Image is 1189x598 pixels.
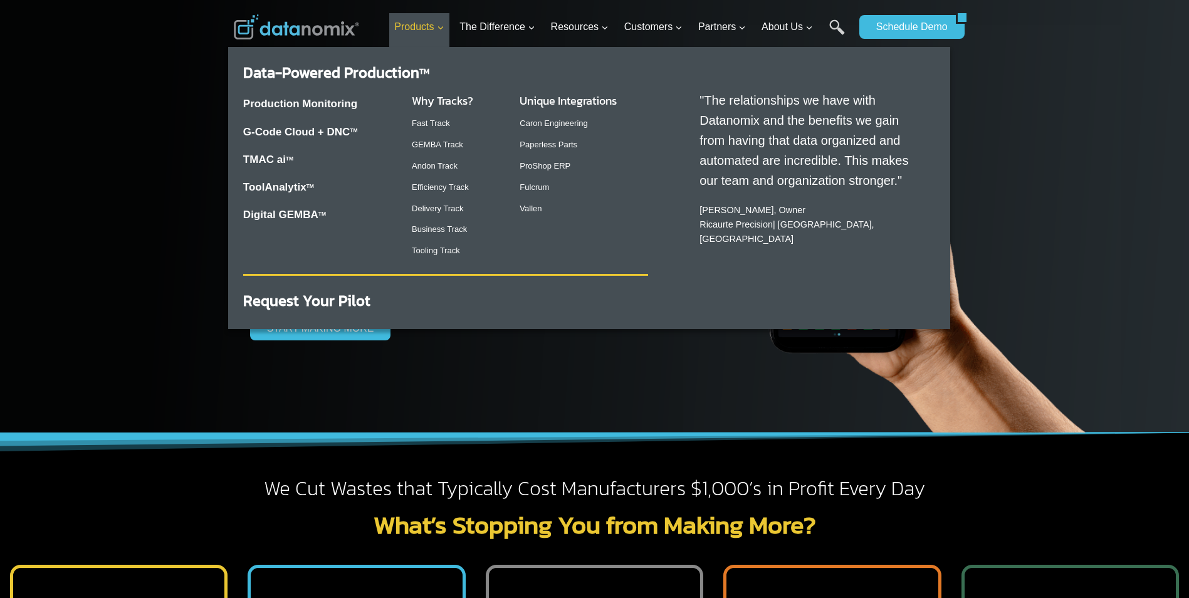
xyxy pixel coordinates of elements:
a: Schedule Demo [859,15,956,39]
a: Request Your Pilot [243,290,370,312]
span: Customers [624,19,683,35]
a: ToolAnalytix [243,181,306,193]
a: G-Code Cloud + DNCTM [243,126,358,138]
a: Search [829,19,845,48]
iframe: Chat Widget [1126,538,1189,598]
a: TM [306,183,314,189]
nav: Primary Navigation [389,7,853,48]
sup: TM [350,127,357,134]
span: Last Name [282,1,322,12]
a: Delivery Track [412,204,463,213]
a: ProShop ERP [520,161,570,170]
a: Tooling Track [412,246,460,255]
span: Partners [698,19,746,35]
a: Paperless Parts [520,140,577,149]
sup: TM [286,155,293,162]
a: Data-Powered ProductionTM [243,61,429,83]
a: GEMBA Track [412,140,463,149]
p: [PERSON_NAME], Owner | [GEOGRAPHIC_DATA], [GEOGRAPHIC_DATA] [699,203,923,246]
h2: We Cut Wastes that Typically Cost Manufacturers $1,000’s in Profit Every Day [234,476,956,502]
a: Fulcrum [520,182,549,192]
a: Production Monitoring [243,98,357,110]
img: Datanomix [234,14,359,39]
span: Products [394,19,444,35]
a: Efficiency Track [412,182,469,192]
span: Phone number [282,52,338,63]
a: Business Track [412,224,467,234]
a: Fast Track [412,118,450,128]
sup: TM [419,66,429,77]
span: About Us [762,19,813,35]
a: Privacy Policy [170,280,211,288]
span: State/Region [282,155,330,166]
h3: Unique Integrations [520,92,648,109]
p: "The relationships we have with Datanomix and the benefits we gain from having that data organize... [699,90,923,191]
a: Why Tracks? [412,92,473,109]
a: Vallen [520,204,542,213]
a: Caron Engineering [520,118,587,128]
h2: What’s Stopping You from Making More? [234,512,956,537]
a: Ricaurte Precision [699,219,773,229]
a: TMAC aiTM [243,154,293,165]
a: Digital GEMBATM [243,209,326,221]
span: Resources [551,19,609,35]
sup: TM [318,211,326,217]
a: Andon Track [412,161,458,170]
span: The Difference [459,19,535,35]
a: Terms [140,280,159,288]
